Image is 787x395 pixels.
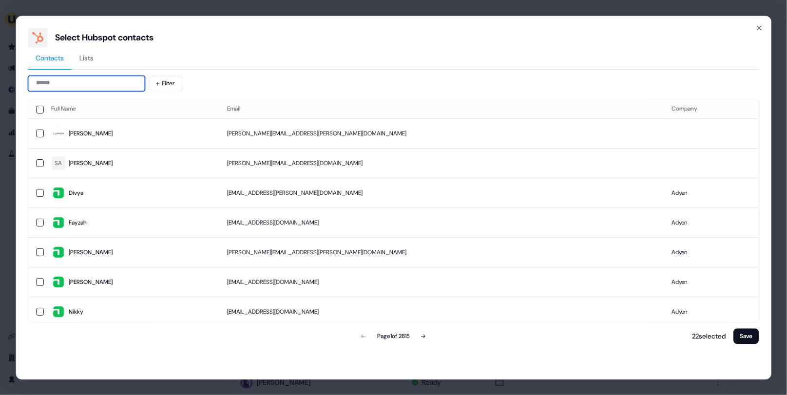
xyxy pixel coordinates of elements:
[664,238,759,267] td: Adyen
[219,178,664,208] td: [EMAIL_ADDRESS][PERSON_NAME][DOMAIN_NAME]
[664,267,759,297] td: Adyen
[664,99,759,119] th: Company
[55,159,62,169] div: SA
[219,119,664,149] td: [PERSON_NAME][EMAIL_ADDRESS][PERSON_NAME][DOMAIN_NAME]
[44,99,219,119] th: Full Name
[219,297,664,327] td: [EMAIL_ADDRESS][DOMAIN_NAME]
[69,188,84,198] div: Divya
[664,297,759,327] td: Adyen
[219,99,664,119] th: Email
[689,331,726,341] p: 22 selected
[69,129,113,139] div: [PERSON_NAME]
[664,178,759,208] td: Adyen
[69,307,84,317] div: Nikky
[664,208,759,238] td: Adyen
[219,267,664,297] td: [EMAIL_ADDRESS][DOMAIN_NAME]
[734,328,759,344] button: Save
[69,248,113,258] div: [PERSON_NAME]
[149,75,183,91] button: Filter
[55,32,154,43] div: Select Hubspot contacts
[79,53,94,63] span: Lists
[36,53,64,63] span: Contacts
[69,218,87,228] div: Fayzah
[219,208,664,238] td: [EMAIL_ADDRESS][DOMAIN_NAME]
[219,149,664,178] td: [PERSON_NAME][EMAIL_ADDRESS][DOMAIN_NAME]
[69,159,113,169] div: [PERSON_NAME]
[219,238,664,267] td: [PERSON_NAME][EMAIL_ADDRESS][PERSON_NAME][DOMAIN_NAME]
[69,278,113,287] div: [PERSON_NAME]
[377,331,410,341] div: Page 1 of 2815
